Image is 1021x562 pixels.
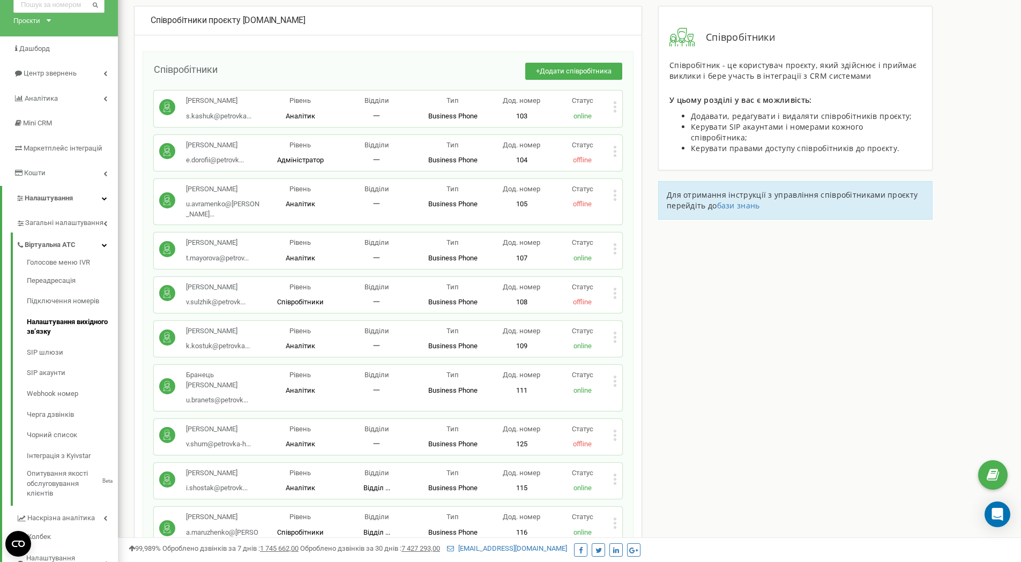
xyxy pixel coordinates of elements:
a: бази знань [717,200,760,211]
span: Відділ ... [363,528,390,536]
button: Open CMP widget [5,531,31,557]
span: Business Phone [428,386,478,394]
a: Інтеграція з Kyivstar [27,446,118,467]
p: [PERSON_NAME] [186,96,251,106]
span: Дод. номер [503,425,540,433]
span: 一 [373,254,380,262]
span: Статус [572,513,593,521]
span: Відділи [364,425,389,433]
span: Відділ ... [363,484,390,492]
a: Голосове меню IVR [27,258,118,271]
span: Дод. номер [503,513,540,521]
p: [PERSON_NAME] [186,282,245,293]
span: Кошти [24,169,46,177]
span: online [573,112,592,120]
span: Рівень [289,469,311,477]
span: Відділи [364,513,389,521]
span: t.mayorova@petrov... [186,254,249,262]
span: Аналітик [286,484,315,492]
span: Наскрізна аналітика [27,513,95,523]
span: Business Phone [428,200,478,208]
span: offline [573,156,592,164]
span: 一 [373,440,380,448]
span: Business Phone [428,484,478,492]
span: Статус [572,141,593,149]
a: SIP акаунти [27,363,118,384]
span: Business Phone [428,254,478,262]
p: [PERSON_NAME] [186,326,250,336]
span: 99,989% [129,544,161,552]
u: 1 745 662,00 [260,544,299,552]
a: SIP шлюзи [27,342,118,363]
span: Тип [446,469,459,477]
span: Центр звернень [24,69,77,77]
span: Оброблено дзвінків за 7 днів : [162,544,299,552]
span: Business Phone [428,112,478,120]
span: Статус [572,238,593,246]
p: 115 [491,483,552,493]
button: +Додати співробітника [525,63,622,80]
a: [EMAIL_ADDRESS][DOMAIN_NAME] [447,544,567,552]
span: Для отримання інструкції з управління співробітниками проєкту перейдіть до [667,190,918,211]
span: Статус [572,371,593,379]
div: Проєкти [13,16,40,26]
a: Наскрізна аналітика [16,506,118,528]
div: [DOMAIN_NAME] [151,14,625,27]
span: s.kashuk@petrovka... [186,112,251,120]
span: Додати співробітника [540,67,612,75]
p: [PERSON_NAME] [186,468,248,478]
span: Відділи [364,141,389,149]
span: k.kostuk@petrovka... [186,342,250,350]
span: Дод. номер [503,469,540,477]
span: Дод. номер [503,371,540,379]
span: 一 [373,342,380,350]
span: Аналітик [286,200,315,208]
span: Тип [446,425,459,433]
span: Маркетплейс інтеграцій [24,144,102,152]
p: Бранець [PERSON_NAME] [186,370,262,390]
span: Дод. номер [503,185,540,193]
p: 104 [491,155,552,166]
span: Тип [446,513,459,521]
span: Рівень [289,327,311,335]
span: Колбек [27,532,51,542]
span: Тип [446,283,459,291]
span: Відділи [364,283,389,291]
a: Черга дзвінків [27,404,118,425]
span: Тип [446,238,459,246]
span: Статус [572,327,593,335]
p: 108 [491,297,552,308]
span: Відділи [364,371,389,379]
span: Дод. номер [503,141,540,149]
p: [PERSON_NAME] [186,140,244,151]
span: i.shostak@petrovk... [186,484,248,492]
span: online [573,528,592,536]
span: Аналітик [286,342,315,350]
p: 107 [491,253,552,264]
span: Business Phone [428,156,478,164]
span: У цьому розділі у вас є можливість: [669,95,812,105]
span: Тип [446,141,459,149]
span: Співробітники [154,64,218,75]
span: Рівень [289,141,311,149]
p: [PERSON_NAME] [186,512,262,522]
span: Відділи [364,238,389,246]
a: Загальні налаштування [16,211,118,233]
span: online [573,484,592,492]
span: Рівень [289,96,311,104]
span: Загальні налаштування [25,218,103,228]
span: Налаштування [25,194,73,202]
span: Mini CRM [23,119,52,127]
span: v.shum@petrovka-h... [186,440,251,448]
a: Підключення номерів [27,291,118,312]
span: u.avramenko@[PERSON_NAME]... [186,200,259,218]
span: Керувати правами доступу співробітників до проєкту. [691,143,899,153]
span: Співробітники [695,31,775,44]
a: Переадресація [27,271,118,291]
p: [PERSON_NAME] [186,238,249,248]
span: u.branets@petrovk... [186,396,248,404]
span: Аналітик [286,112,315,120]
span: Аналітик [286,440,315,448]
span: Адміністратор [277,156,324,164]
